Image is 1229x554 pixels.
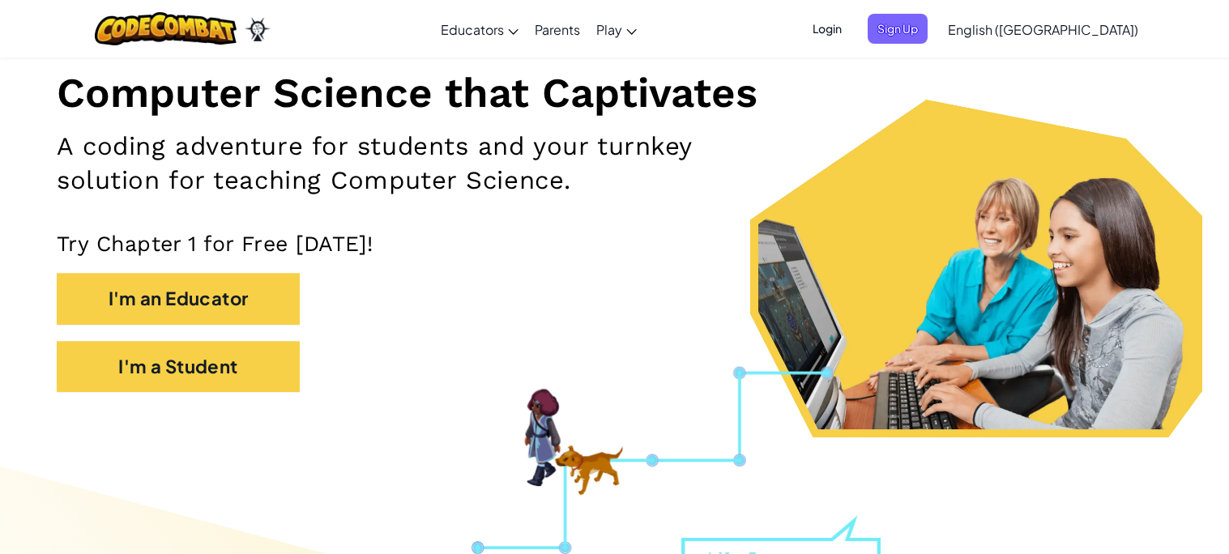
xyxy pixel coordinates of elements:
img: CodeCombat logo [95,12,237,45]
button: Login [803,14,851,44]
button: I'm an Educator [57,273,300,324]
h1: Computer Science that Captivates [57,67,1172,117]
span: Play [596,21,622,38]
span: English ([GEOGRAPHIC_DATA]) [948,21,1138,38]
span: Educators [441,21,504,38]
img: Ozaria [245,17,271,41]
p: Try Chapter 1 for Free [DATE]! [57,230,1172,257]
a: English ([GEOGRAPHIC_DATA]) [940,7,1146,51]
a: Parents [527,7,588,51]
button: Sign Up [868,14,928,44]
button: I'm a Student [57,341,300,392]
a: Educators [433,7,527,51]
h2: A coding adventure for students and your turnkey solution for teaching Computer Science. [57,130,804,198]
a: Play [588,7,645,51]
